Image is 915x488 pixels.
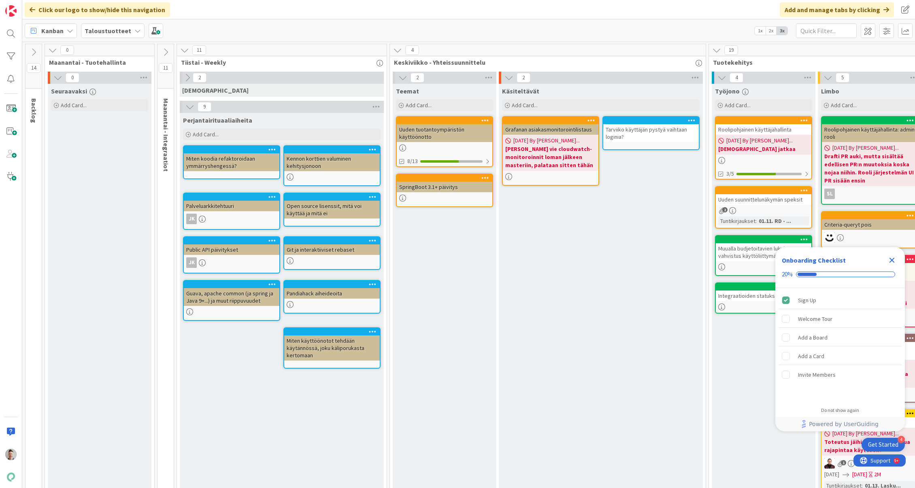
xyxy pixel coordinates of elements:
b: Drafti PR auki, mutta sisältää edellisen PR:n muutoksia koska nojaa niihin. Rooli järjestelmän UI... [824,152,915,185]
div: Uuden suunnittelunäkymän speksit [716,187,811,205]
div: 01.11. RD - ... [757,216,793,225]
div: Checklist progress: 20% [782,271,898,278]
a: Miten käyttöönotot tehdään käytännössä, joku käliporukasta kertomaan [283,327,381,369]
span: [DATE] By [PERSON_NAME]... [726,136,793,145]
input: Quick Filter... [796,23,857,38]
span: [DATE] By [PERSON_NAME]... [832,429,899,438]
a: Public API päivityksetJK [183,236,280,274]
div: Git ja interaktiiviset rebaset [284,244,380,255]
span: Keskiviikko - Yhteissuunnittelu [394,58,696,66]
div: Welcome Tour is incomplete. [779,310,902,328]
div: Pandiahack aiheideoita [284,281,380,299]
span: [DATE] [852,470,867,479]
span: 0 [60,45,74,55]
div: Open source lisenssit, mitä voi käyttää ja mitä ei [284,193,380,219]
span: Teemat [396,87,419,95]
div: Public API päivitykset [184,244,279,255]
a: Pandiahack aiheideoita [283,280,381,314]
span: Powered by UserGuiding [809,419,879,429]
div: Integraatioiden statukset palvelussa [716,291,811,301]
span: Limbo [821,87,839,95]
div: Checklist items [775,288,905,402]
div: Open Get Started checklist, remaining modules: 4 [862,438,905,452]
div: Tarviiko käyttäjän pystyä vaihtaan loginia? [603,124,699,142]
div: Sign Up [798,295,816,305]
div: SpringBoot 3.1+ päivitys [397,174,492,192]
span: Backlog [30,98,38,123]
div: Click our logo to show/hide this navigation [25,2,170,17]
div: Public API päivitykset [184,237,279,255]
span: Add Card... [61,102,87,109]
div: Add a Card [798,351,824,361]
div: Onboarding Checklist [782,255,846,265]
span: 0 [66,73,79,83]
div: Git ja interaktiiviset rebaset [284,237,380,255]
span: 2 [722,207,728,212]
div: JK [184,257,279,268]
span: 4 [405,45,419,55]
div: 4 [898,436,905,443]
div: Kennon korttien valuminen kehitysjonoon [284,153,380,171]
div: 20% [782,271,793,278]
span: Työjono [715,87,740,95]
span: 14 [27,63,40,73]
a: Kennon korttien valuminen kehitysjonoon [283,145,381,186]
span: Support [17,1,37,11]
div: Pandiahack aiheideoita [284,288,380,299]
b: Toteutus jäihin, asiakas ei halua rajapintaa käyttöön? [824,438,915,454]
a: Powered by UserGuiding [779,417,901,431]
span: : [755,216,757,225]
span: [DATE] By [PERSON_NAME]... [832,144,899,152]
span: 3x [777,27,787,35]
div: Palveluarkkitehtuuri [184,201,279,211]
span: Kanban [41,26,64,36]
div: Get Started [868,441,898,449]
img: TN [5,449,17,460]
div: Kennon korttien valuminen kehitysjonoon [284,146,380,171]
div: Miten käyttöönotot tehdään käytännössä, joku käliporukasta kertomaan [284,328,380,361]
div: Uuden suunnittelunäkymän speksit [716,194,811,205]
div: Miten koodia refaktoroidaan ymmärryshengessä? [184,153,279,171]
b: Taloustuotteet [85,27,131,35]
div: Welcome Tour [798,314,832,324]
div: 2M [874,470,881,479]
a: SpringBoot 3.1+ päivitys [396,174,493,207]
span: Perjantairituaaliaiheita [183,116,252,124]
span: Add Card... [193,131,219,138]
a: Muualla budjetoitavien lukujen vahvistus käyttöliittymään [715,235,812,276]
a: PalveluarkkitehtuuriJK [183,193,280,230]
span: Add Card... [831,102,857,109]
div: Add a Board [798,333,828,342]
span: Add Card... [725,102,751,109]
a: Tarviiko käyttäjän pystyä vaihtaan loginia? [602,116,700,150]
span: [DATE] [824,470,839,479]
a: Uuden tuotantoympäristön käyttöönotto8/13 [396,116,493,167]
span: [DATE] By [PERSON_NAME]... [513,136,580,145]
span: 19 [724,45,738,55]
div: 9+ [41,3,45,10]
a: Open source lisenssit, mitä voi käyttää ja mitä ei [283,193,381,227]
div: sl [824,189,835,199]
div: Uuden tuotantoympäristön käyttöönotto [397,124,492,142]
div: Miten käyttöönotot tehdään käytännössä, joku käliporukasta kertomaan [284,335,380,361]
div: Invite Members [798,370,836,380]
span: 3/5 [726,170,734,178]
div: Tuntikirjaukset [718,216,755,225]
div: Checklist Container [775,247,905,431]
span: 2 [411,73,424,83]
a: Miten koodia refaktoroidaan ymmärryshengessä? [183,145,280,179]
span: Muistilista [182,86,249,94]
a: Uuden suunnittelunäkymän speksitTuntikirjaukset:01.11. RD - ... [715,186,812,229]
div: SpringBoot 3.1+ päivitys [397,182,492,192]
img: Visit kanbanzone.com [5,5,17,17]
span: 1 [841,460,846,465]
b: [PERSON_NAME] vie cloudwatch-monitoroinnit loman jälkeen masteriin, palataan sitten tähän [505,145,596,169]
span: Add Card... [512,102,538,109]
div: JK [184,214,279,224]
div: Integraatioiden statukset palvelussa [716,283,811,301]
span: 2 [517,73,530,83]
div: Add a Board is incomplete. [779,329,902,346]
div: Grafanan asiakasmonitorointilistaus [503,117,598,135]
a: Integraatioiden statukset palvelussa [715,282,812,314]
span: 4 [730,73,743,83]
